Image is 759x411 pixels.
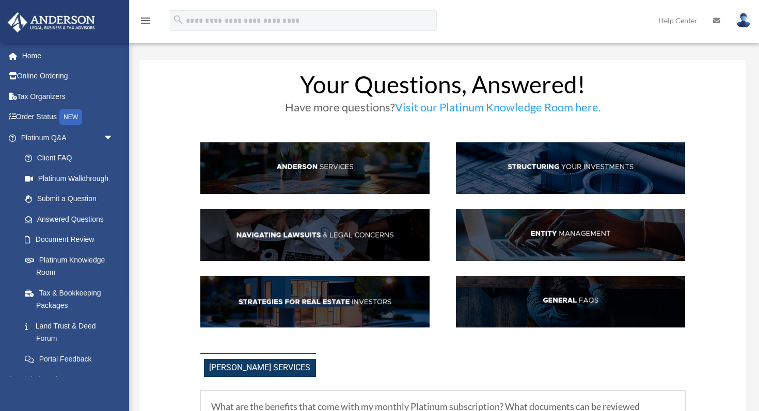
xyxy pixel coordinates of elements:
a: Portal Feedback [14,349,129,369]
img: Anderson Advisors Platinum Portal [5,12,98,32]
h1: Your Questions, Answered! [200,73,686,102]
a: Document Review [14,229,129,250]
a: Platinum Walkthrough [14,168,129,189]
a: Platinum Knowledge Room [14,250,129,283]
a: Digital Productsarrow_drop_down [7,369,129,390]
img: EntManag_hdr [456,209,685,261]
img: StratsRE_hdr [200,276,430,328]
a: Home [7,45,129,66]
a: menu [139,18,152,27]
span: [PERSON_NAME] Services [204,359,316,377]
a: Tax Organizers [7,86,129,107]
i: search [172,14,184,25]
a: Client FAQ [14,148,124,169]
img: StructInv_hdr [456,142,685,194]
a: Answered Questions [14,209,129,229]
img: AndServ_hdr [200,142,430,194]
img: GenFAQ_hdr [456,276,685,328]
img: NavLaw_hdr [200,209,430,261]
div: NEW [59,109,82,125]
a: Platinum Q&Aarrow_drop_down [7,127,129,148]
span: arrow_drop_down [103,369,124,390]
a: Visit our Platinum Knowledge Room here. [395,100,601,119]
a: Online Ordering [7,66,129,87]
a: Order StatusNEW [7,107,129,128]
h3: Have more questions? [200,102,686,118]
a: Submit a Question [14,189,129,209]
img: User Pic [736,13,751,28]
a: Land Trust & Deed Forum [14,316,129,349]
a: Tax & Bookkeeping Packages [14,283,129,316]
span: arrow_drop_down [103,127,124,149]
i: menu [139,14,152,27]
